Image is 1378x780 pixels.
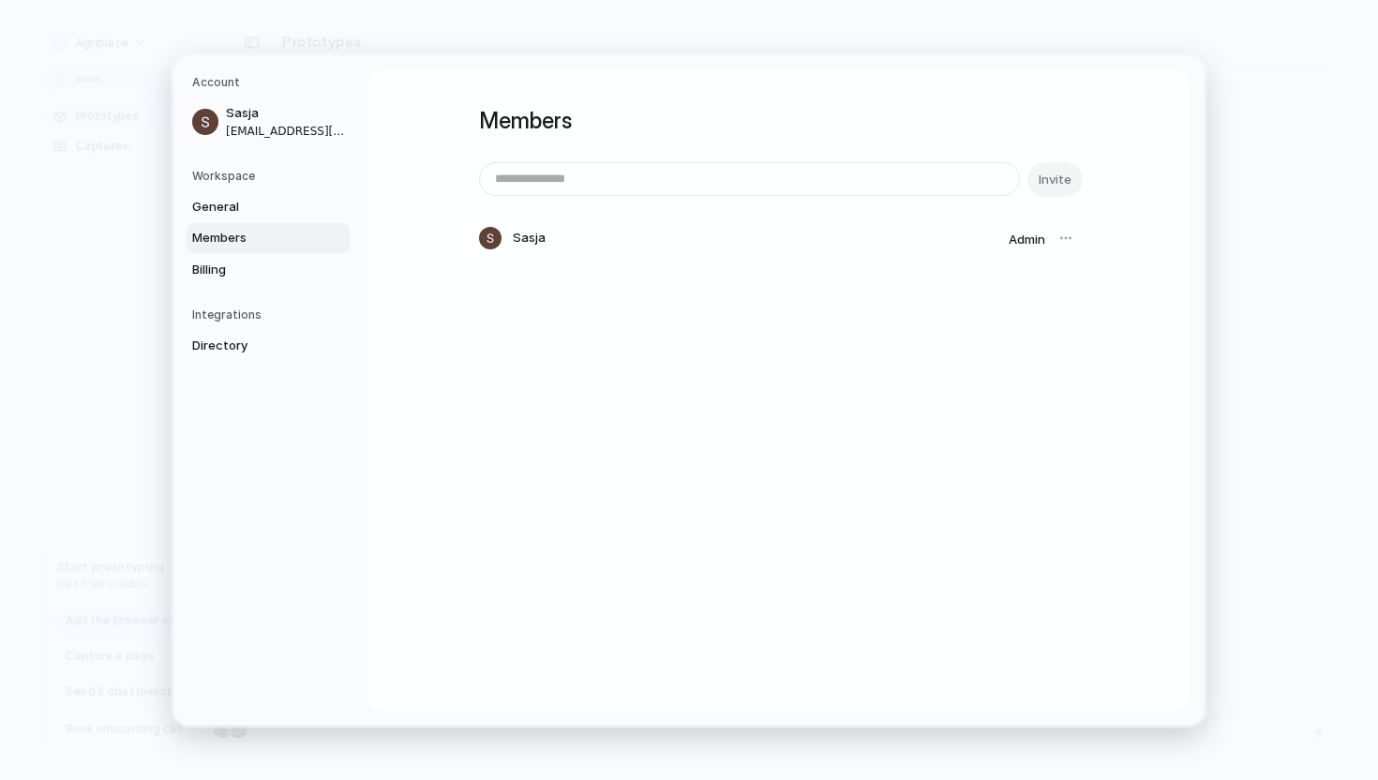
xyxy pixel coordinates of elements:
h1: Members [479,104,1079,138]
span: Members [192,229,312,247]
h5: Integrations [192,307,350,323]
span: Sasja [226,104,346,123]
a: General [187,191,350,221]
h5: Workspace [192,167,350,184]
span: General [192,197,312,216]
span: Directory [192,337,312,355]
a: Members [187,223,350,253]
span: [EMAIL_ADDRESS][DOMAIN_NAME] [226,122,346,139]
a: Directory [187,331,350,361]
span: Sasja [513,229,546,247]
h5: Account [192,74,350,91]
a: Billing [187,254,350,284]
a: Sasja[EMAIL_ADDRESS][DOMAIN_NAME] [187,98,350,145]
span: Admin [1009,232,1045,247]
span: Billing [192,260,312,278]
